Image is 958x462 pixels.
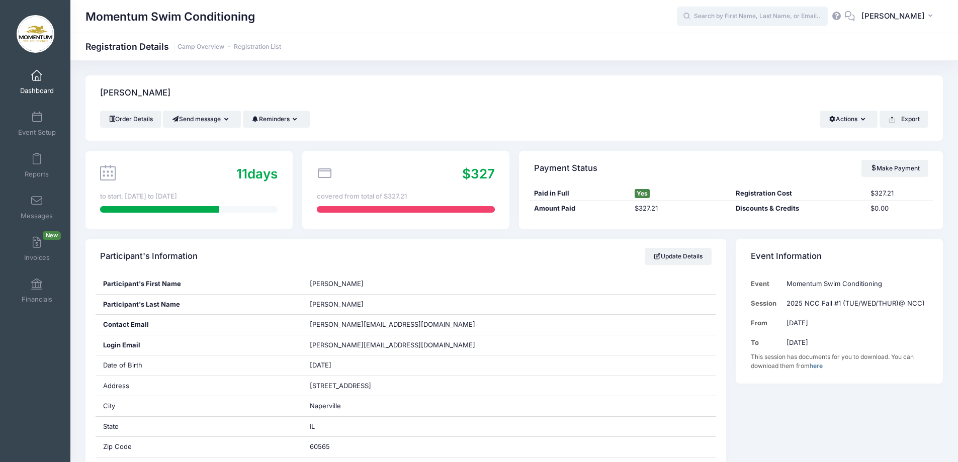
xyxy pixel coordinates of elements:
button: Reminders [243,111,310,128]
div: Zip Code [96,437,303,457]
div: Registration Cost [731,189,866,199]
input: Search by First Name, Last Name, or Email... [677,7,828,27]
div: Address [96,376,303,396]
a: Reports [13,148,61,183]
button: Actions [820,111,878,128]
span: [STREET_ADDRESS] [310,382,371,390]
a: Update Details [645,248,712,265]
span: [PERSON_NAME] [310,300,364,308]
div: Amount Paid [529,204,630,214]
td: Session [751,294,782,313]
div: Contact Email [96,315,303,335]
button: Export [880,111,928,128]
td: [DATE] [782,333,928,352]
div: City [96,396,303,416]
span: [PERSON_NAME] [861,11,925,22]
a: Financials [13,273,61,308]
td: 2025 NCC Fall #1 (TUE/WED/THUR)@ NCC) [782,294,928,313]
h4: [PERSON_NAME] [100,79,170,108]
a: Dashboard [13,64,61,100]
td: Event [751,274,782,294]
td: From [751,313,782,333]
span: IL [310,422,315,430]
span: New [43,231,61,240]
span: Yes [635,189,650,198]
span: [PERSON_NAME] [310,280,364,288]
a: Registration List [234,43,281,51]
img: Momentum Swim Conditioning [17,15,54,53]
div: Date of Birth [96,355,303,376]
a: Messages [13,190,61,225]
a: Event Setup [13,106,61,141]
h4: Event Information [751,242,822,271]
a: InvoicesNew [13,231,61,266]
span: Naperville [310,402,341,410]
span: [PERSON_NAME][EMAIL_ADDRESS][DOMAIN_NAME] [310,340,475,350]
div: $327.21 [866,189,933,199]
div: Participant's Last Name [96,295,303,315]
td: Momentum Swim Conditioning [782,274,928,294]
a: Make Payment [861,160,928,177]
h1: Momentum Swim Conditioning [85,5,255,28]
span: Dashboard [20,86,54,95]
button: Send message [163,111,241,128]
span: $327 [462,166,495,181]
div: Discounts & Credits [731,204,866,214]
h4: Participant's Information [100,242,198,271]
div: $0.00 [866,204,933,214]
span: Invoices [24,253,50,262]
div: to start. [DATE] to [DATE] [100,192,278,202]
span: [DATE] [310,361,331,369]
div: This session has documents for you to download. You can download them from [751,352,928,371]
div: Paid in Full [529,189,630,199]
div: $327.21 [630,204,731,214]
td: [DATE] [782,313,928,333]
td: To [751,333,782,352]
div: days [236,164,278,183]
a: Camp Overview [178,43,224,51]
span: Messages [21,212,53,220]
a: Order Details [100,111,161,128]
h1: Registration Details [85,41,281,52]
div: covered from total of $327.21 [317,192,494,202]
button: [PERSON_NAME] [855,5,943,28]
span: Event Setup [18,128,56,137]
span: 11 [236,166,247,181]
span: Financials [22,295,52,304]
div: Participant's First Name [96,274,303,294]
span: [PERSON_NAME][EMAIL_ADDRESS][DOMAIN_NAME] [310,320,475,328]
a: here [810,362,823,369]
span: Reports [25,170,49,178]
h4: Payment Status [534,154,597,182]
div: Login Email [96,335,303,355]
div: State [96,417,303,437]
span: 60565 [310,442,330,450]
